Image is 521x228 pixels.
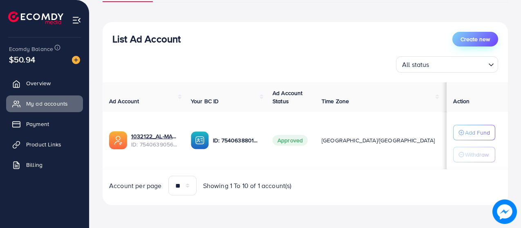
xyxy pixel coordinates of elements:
h3: List Ad Account [112,33,181,45]
a: Billing [6,157,83,173]
img: logo [8,11,63,24]
div: Search for option [396,56,498,73]
span: [GEOGRAPHIC_DATA]/[GEOGRAPHIC_DATA] [322,136,435,144]
span: $50.94 [8,48,36,71]
span: Ecomdy Balance [9,45,53,53]
span: Ad Account [109,97,139,105]
span: Account per page [109,181,162,190]
span: Action [453,97,470,105]
p: Add Fund [465,128,490,137]
img: menu [72,15,81,25]
span: Product Links [26,140,61,148]
a: Overview [6,75,83,91]
a: 1032122_AL-MAKKAH_1755691890611 [131,132,178,140]
span: Payment [26,120,49,128]
a: Payment [6,116,83,132]
span: Approved [273,135,308,146]
span: Ad Account Status [273,89,303,105]
img: image [493,200,517,224]
span: Your BC ID [191,97,219,105]
span: All status [400,59,431,71]
button: Add Fund [453,125,495,140]
span: ID: 7540639056867557392 [131,140,178,148]
span: Overview [26,79,51,87]
a: Product Links [6,136,83,153]
span: Billing [26,161,42,169]
div: <span class='underline'>1032122_AL-MAKKAH_1755691890611</span></br>7540639056867557392 [131,132,178,149]
span: Showing 1 To 10 of 1 account(s) [203,181,292,190]
input: Search for option [432,57,485,71]
a: My ad accounts [6,95,83,112]
img: ic-ba-acc.ded83a64.svg [191,131,209,149]
span: Time Zone [322,97,349,105]
img: image [72,56,80,64]
span: Create new [461,35,490,43]
p: ID: 7540638801937629201 [213,135,259,145]
img: ic-ads-acc.e4c84228.svg [109,131,127,149]
button: Create new [452,32,498,46]
button: Withdraw [453,147,495,162]
span: My ad accounts [26,100,68,108]
p: Withdraw [465,150,489,159]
